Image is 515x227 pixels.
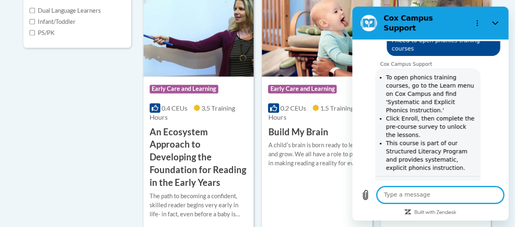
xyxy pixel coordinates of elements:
[268,141,366,168] div: A childʹs brain is born ready to learn and grow. We all have a role to play in making reading a r...
[268,104,353,121] span: 1.5 Training Hours
[30,17,76,26] label: Infant/Toddler
[352,7,508,220] iframe: Messaging window
[280,104,306,112] span: 0.2 CEUs
[268,85,337,93] span: Early Care and Learning
[30,8,35,13] input: Checkbox for Options
[150,85,218,93] span: Early Care and Learning
[268,126,328,139] h3: Build My Brain
[30,6,101,15] label: Dual Language Learners
[150,126,247,189] h3: An Ecosystem Approach to Developing the Foundation for Reading in the Early Years
[30,30,35,35] input: Checkbox for Options
[30,28,55,37] label: PS/PK
[150,104,235,121] span: 3.5 Training Hours
[150,192,247,219] div: The path to becoming a confident, skilled reader begins very early in life- in fact, even before ...
[30,19,35,24] input: Checkbox for Options
[162,104,187,112] span: 0.4 CEUs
